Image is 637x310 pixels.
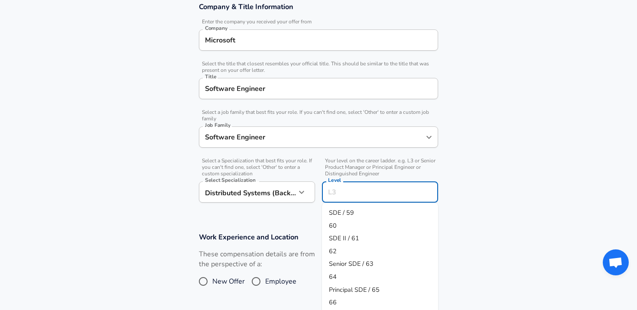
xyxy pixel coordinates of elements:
[326,185,434,199] input: L3
[205,74,216,79] label: Title
[203,82,434,95] input: Software Engineer
[329,221,337,229] span: 60
[205,26,227,31] label: Company
[328,178,341,183] label: Level
[603,249,629,275] div: Open chat
[199,232,438,242] h3: Work Experience and Location
[203,33,434,47] input: Google
[329,285,380,294] span: Principal SDE / 65
[212,276,245,287] span: New Offer
[199,109,438,122] span: Select a job family that best fits your role. If you can't find one, select 'Other' to enter a cu...
[329,234,359,242] span: SDE II / 61
[199,2,438,12] h3: Company & Title Information
[329,298,337,307] span: 66
[203,130,421,144] input: Software Engineer
[199,249,315,269] label: These compensation details are from the perspective of a:
[199,61,438,74] span: Select the title that closest resembles your official title. This should be similar to the title ...
[199,19,438,25] span: Enter the company you received your offer from
[329,272,337,281] span: 64
[423,131,435,143] button: Open
[205,123,231,128] label: Job Family
[199,181,296,203] div: Distributed Systems (Back-End)
[329,246,337,255] span: 62
[329,259,374,268] span: Senior SDE / 63
[322,158,438,177] span: Your level on the career ladder. e.g. L3 or Senior Product Manager or Principal Engineer or Disti...
[205,178,255,183] label: Select Specialization
[329,208,354,217] span: SDE / 59
[199,158,315,177] span: Select a Specialization that best fits your role. If you can't find one, select 'Other' to enter ...
[265,276,296,287] span: Employee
